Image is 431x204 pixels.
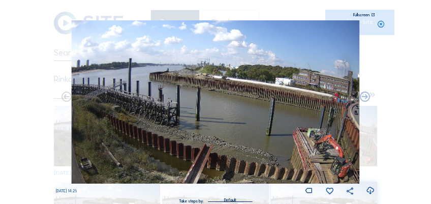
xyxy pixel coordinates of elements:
[56,189,77,193] span: [DATE] 14:25
[353,13,370,17] div: Fullscreen
[60,92,72,103] i: Forward
[208,196,252,201] div: Default
[179,199,204,203] div: Take steps by:
[359,92,371,103] i: Back
[71,20,359,184] img: Image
